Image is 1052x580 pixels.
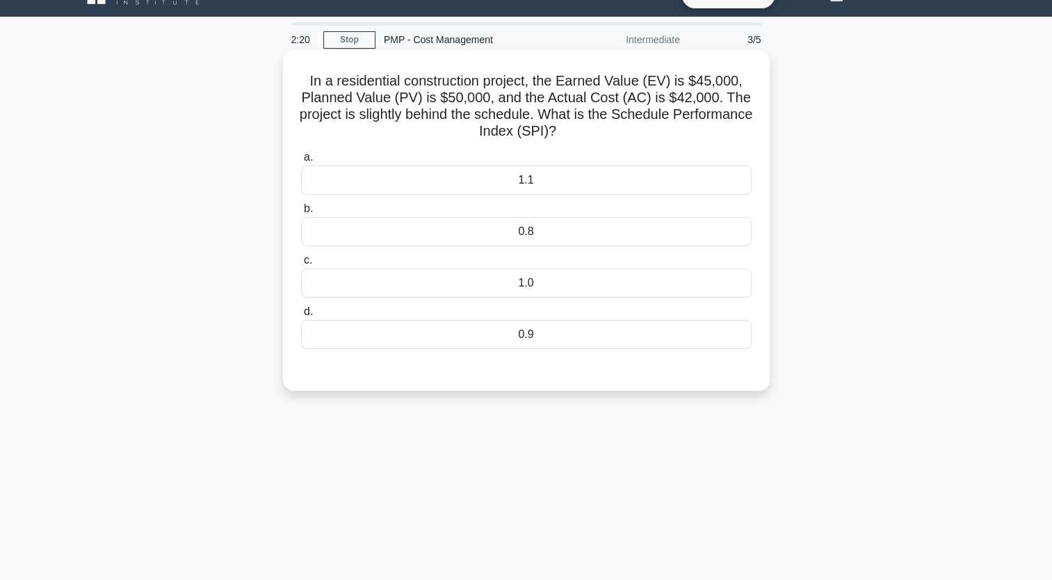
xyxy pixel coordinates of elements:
h5: In a residential construction project, the Earned Value (EV) is $45,000, Planned Value (PV) is $5... [300,72,753,140]
div: 3/5 [688,26,770,54]
div: 1.0 [301,268,752,298]
div: 2:20 [283,26,323,54]
span: c. [304,254,312,266]
span: a. [304,151,313,163]
div: 0.8 [301,217,752,246]
a: Stop [323,31,375,49]
div: 1.1 [301,166,752,195]
span: b. [304,202,313,214]
div: 0.9 [301,320,752,349]
span: d. [304,305,313,317]
div: PMP - Cost Management [375,26,567,54]
div: Intermediate [567,26,688,54]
